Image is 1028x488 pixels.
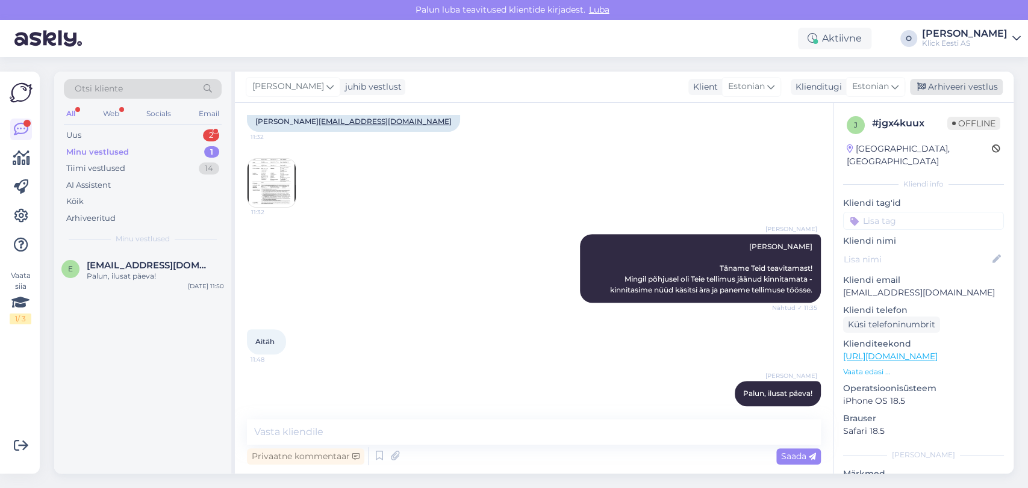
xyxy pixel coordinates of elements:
[10,313,31,324] div: 1 / 3
[844,253,990,266] input: Lisa nimi
[728,80,765,93] span: Estonian
[843,317,940,333] div: Küsi telefoninumbrit
[922,39,1008,48] div: Klick Eesti AS
[910,79,1003,95] div: Arhiveeri vestlus
[765,224,817,233] span: [PERSON_NAME]
[922,29,1021,48] a: [PERSON_NAME]Klick Eesti AS
[66,146,129,158] div: Minu vestlused
[798,28,871,49] div: Aktiivne
[204,146,219,158] div: 1
[68,264,73,273] span: e
[66,196,84,208] div: Kõik
[843,425,1004,437] p: Safari 18.5
[252,80,324,93] span: [PERSON_NAME]
[843,286,1004,299] p: [EMAIL_ADDRESS][DOMAIN_NAME]
[843,338,1004,350] p: Klienditeekond
[196,106,222,122] div: Email
[10,81,33,104] img: Askly Logo
[781,451,816,462] span: Saada
[116,233,170,244] span: Minu vestlused
[947,117,1000,130] span: Offline
[765,371,817,380] span: [PERSON_NAME]
[843,366,1004,377] p: Vaata edasi ...
[843,468,1004,480] p: Märkmed
[843,412,1004,425] p: Brauser
[247,448,364,465] div: Privaatne kommentaar
[66,162,125,175] div: Tiimi vestlused
[64,106,78,122] div: All
[251,355,296,364] span: 11:48
[922,29,1008,39] div: [PERSON_NAME]
[843,274,1004,286] p: Kliendi email
[843,351,938,362] a: [URL][DOMAIN_NAME]
[772,407,817,416] span: 11:50
[251,208,296,217] span: 11:32
[847,143,992,168] div: [GEOGRAPHIC_DATA], [GEOGRAPHIC_DATA]
[66,212,116,224] div: Arhiveeritud
[75,82,123,95] span: Otsi kliente
[101,106,122,122] div: Web
[854,120,858,129] span: j
[772,303,817,312] span: Nähtud ✓ 11:35
[251,132,296,141] span: 11:32
[585,4,613,15] span: Luba
[87,271,224,282] div: Palun, ilusat päeva!
[843,235,1004,247] p: Kliendi nimi
[188,282,224,291] div: [DATE] 11:50
[87,260,212,271] span: enchikkotov@gmail.com
[843,179,1004,190] div: Kliendi info
[340,81,402,93] div: juhib vestlust
[843,197,1004,209] p: Kliendi tag'id
[66,179,111,191] div: AI Assistent
[66,129,81,141] div: Uus
[319,117,452,126] a: [EMAIL_ADDRESS][DOMAIN_NAME]
[843,212,1004,230] input: Lisa tag
[199,162,219,175] div: 14
[843,449,1004,460] div: [PERSON_NAME]
[843,395,1004,407] p: iPhone OS 18.5
[255,337,275,346] span: Aitäh
[900,30,917,47] div: O
[843,382,1004,395] p: Operatsioonisüsteem
[247,111,460,132] div: [PERSON_NAME]
[843,304,1004,317] p: Kliendi telefon
[10,270,31,324] div: Vaata siia
[852,80,889,93] span: Estonian
[872,116,947,131] div: # jgx4kuux
[144,106,173,122] div: Socials
[743,389,812,398] span: Palun, ilusat päeva!
[791,81,842,93] div: Klienditugi
[688,81,718,93] div: Klient
[248,159,296,207] img: Attachment
[203,129,219,141] div: 2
